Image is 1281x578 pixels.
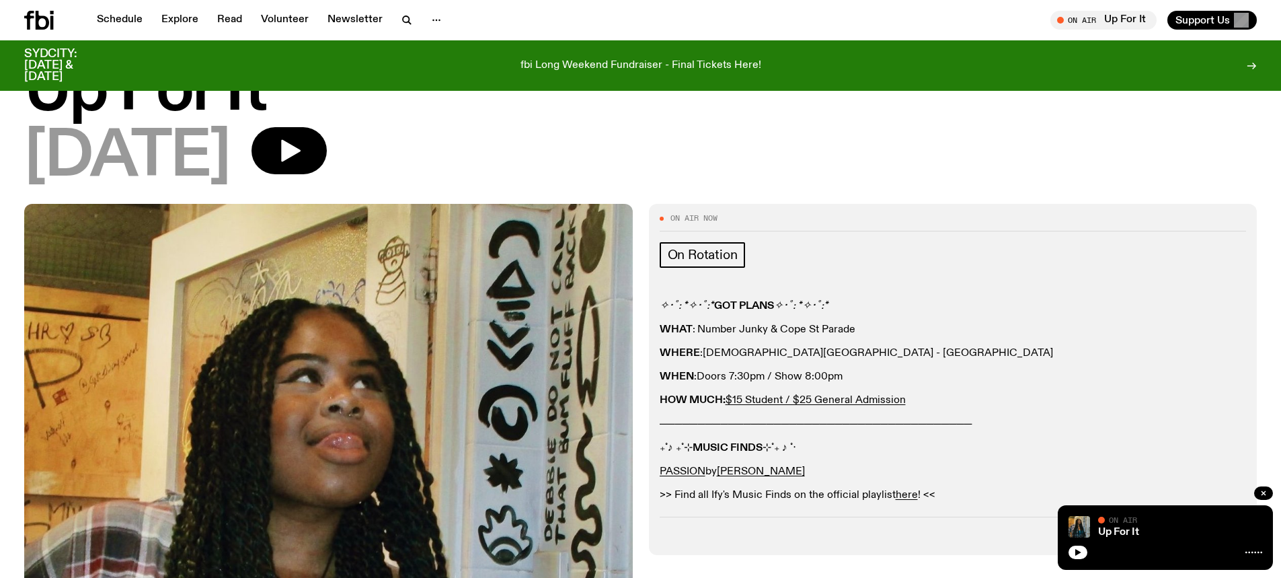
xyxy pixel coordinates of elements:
a: Schedule [89,11,151,30]
a: Newsletter [319,11,391,30]
strong: WHEN [660,371,694,382]
button: Support Us [1167,11,1257,30]
span: On Rotation [668,248,738,262]
a: On Rotation [660,242,746,268]
strong: WHERE [660,348,700,359]
span: Support Us [1175,14,1230,26]
p: >> Find all Ify's Music Finds on the official playlist ! << [660,489,1247,502]
a: Read [209,11,250,30]
p: : Doors 7:30pm / Show 8:00pm [660,371,1247,384]
p: : Number Junky & Cope St Parade [660,324,1247,336]
strong: GOT PLANS [714,301,774,312]
img: Ify - a Brown Skin girl with black braided twists, looking up to the side with her tongue stickin... [1069,516,1090,538]
em: ✧･ﾟ: *✧･ﾟ:* [774,301,828,312]
p: ───────────────────────────────────────── [660,419,1247,431]
em: ✧･ﾟ: *✧･ﾟ:* [660,301,714,312]
strong: HOW MUCH: [660,395,726,406]
a: $15 Student / $25 General Admission [726,395,906,406]
p: ₊˚♪ ₊˚⊹ ⊹˚₊ ♪ ˚‧ [660,442,1247,455]
p: fbi Long Weekend Fundraiser - Final Tickets Here! [520,60,761,72]
a: [PERSON_NAME] [717,466,805,477]
span: On Air Now [670,215,717,222]
p: : [DEMOGRAPHIC_DATA][GEOGRAPHIC_DATA] - [GEOGRAPHIC_DATA] [660,347,1247,360]
h3: SYDCITY: [DATE] & [DATE] [24,48,110,83]
a: PASSION [660,466,705,477]
span: [DATE] [24,127,230,188]
a: here [896,490,918,501]
a: Volunteer [253,11,317,30]
strong: MUSIC FINDS [693,443,763,454]
a: Explore [153,11,206,30]
strong: WHAT [660,324,693,335]
a: Up For It [1098,527,1139,538]
span: On Air [1109,515,1137,524]
h1: Up For It [24,61,1257,122]
button: On AirUp For It [1050,11,1157,30]
p: by [660,466,1247,478]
